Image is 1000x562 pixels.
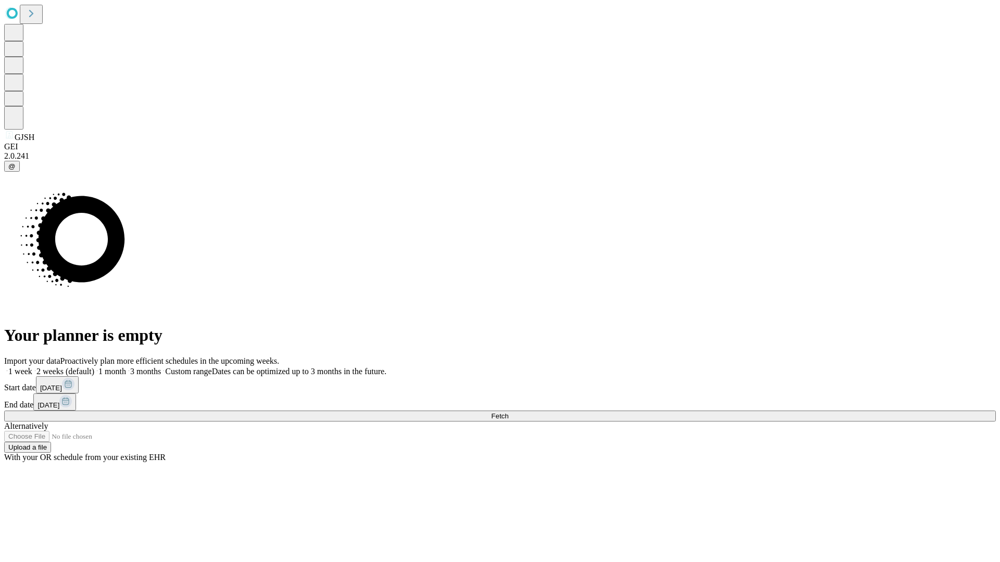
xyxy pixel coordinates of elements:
h1: Your planner is empty [4,326,996,345]
span: Proactively plan more efficient schedules in the upcoming weeks. [60,356,279,365]
div: 2.0.241 [4,151,996,161]
div: GEI [4,142,996,151]
button: Fetch [4,411,996,421]
span: 1 week [8,367,32,376]
span: 2 weeks (default) [36,367,94,376]
button: [DATE] [33,393,76,411]
span: [DATE] [40,384,62,392]
span: @ [8,162,16,170]
span: 3 months [130,367,161,376]
span: Dates can be optimized up to 3 months in the future. [212,367,386,376]
span: Fetch [491,412,508,420]
span: With your OR schedule from your existing EHR [4,453,166,462]
button: @ [4,161,20,172]
div: End date [4,393,996,411]
span: [DATE] [37,401,59,409]
button: [DATE] [36,376,79,393]
span: 1 month [98,367,126,376]
button: Upload a file [4,442,51,453]
span: GJSH [15,133,34,142]
span: Alternatively [4,421,48,430]
span: Import your data [4,356,60,365]
span: Custom range [165,367,211,376]
div: Start date [4,376,996,393]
